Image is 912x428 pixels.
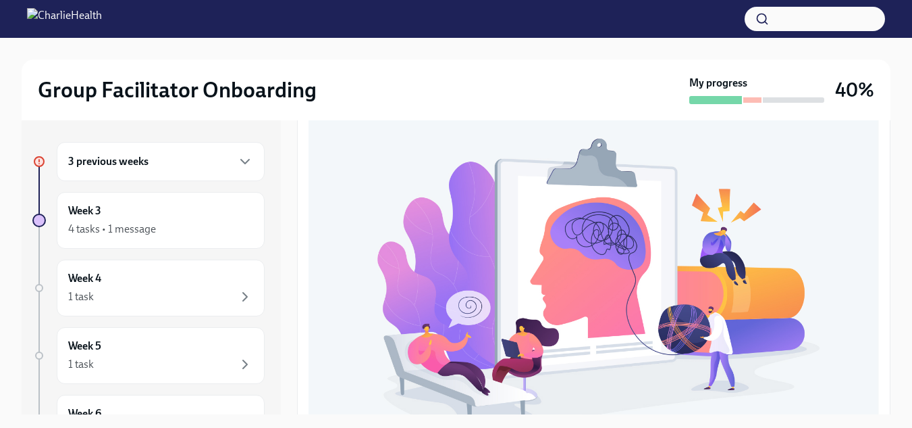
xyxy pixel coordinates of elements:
h2: Group Facilitator Onboarding [38,76,317,103]
h6: Week 5 [68,339,101,354]
div: 1 task [68,289,94,304]
strong: My progress [689,76,747,91]
a: Week 41 task [32,260,265,316]
a: Week 51 task [32,327,265,384]
h6: Week 6 [68,406,101,421]
h6: Week 4 [68,271,101,286]
h6: Week 3 [68,204,101,218]
div: 1 task [68,357,94,372]
img: CharlieHealth [27,8,102,30]
a: Week 34 tasks • 1 message [32,192,265,249]
div: 3 previous weeks [57,142,265,181]
h6: 3 previous weeks [68,154,149,169]
div: 4 tasks • 1 message [68,222,156,237]
h3: 40% [835,78,874,102]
